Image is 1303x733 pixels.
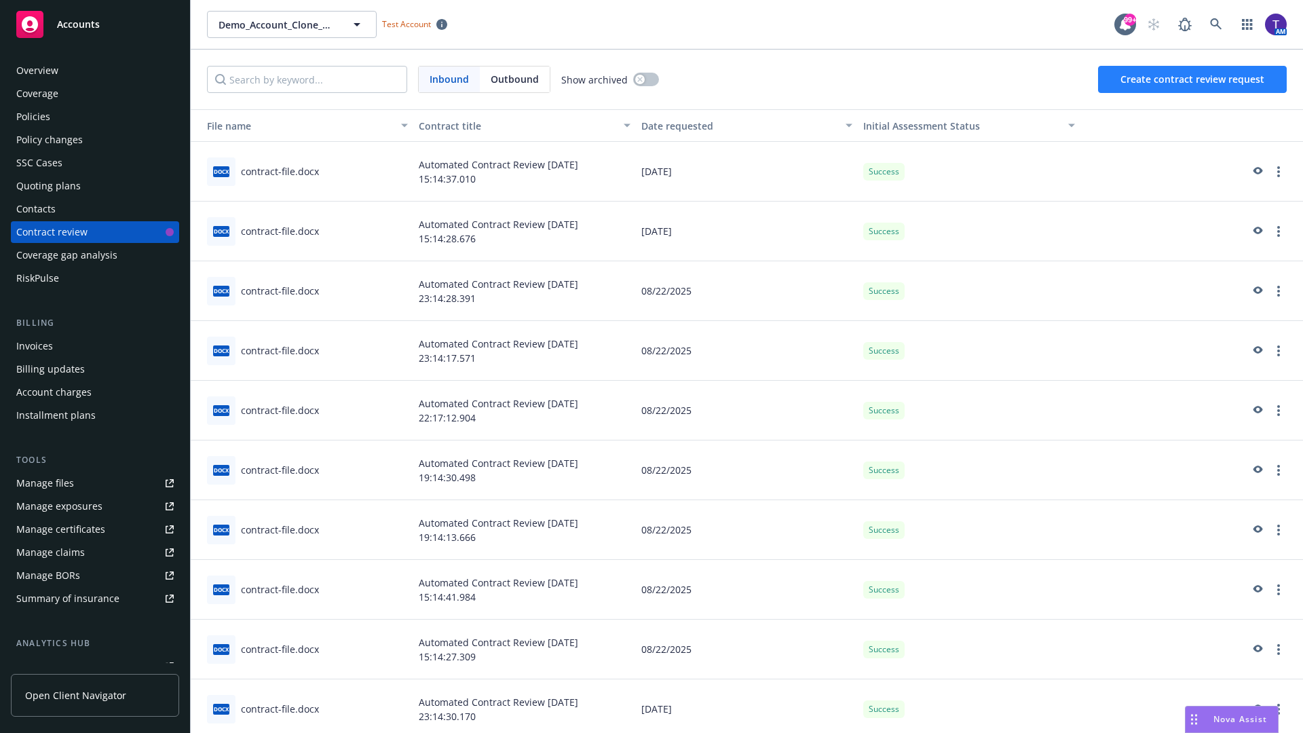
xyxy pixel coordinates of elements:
[1249,522,1265,538] a: preview
[1270,223,1287,240] a: more
[213,584,229,595] span: docx
[419,67,480,92] span: Inbound
[11,244,179,266] a: Coverage gap analysis
[1265,14,1287,35] img: photo
[213,286,229,296] span: docx
[1249,701,1265,717] a: preview
[11,60,179,81] a: Overview
[491,72,539,86] span: Outbound
[636,142,858,202] div: [DATE]
[16,267,59,289] div: RiskPulse
[11,405,179,426] a: Installment plans
[16,542,85,563] div: Manage claims
[636,500,858,560] div: 08/22/2025
[16,565,80,586] div: Manage BORs
[16,335,53,357] div: Invoices
[1249,641,1265,658] a: preview
[1270,283,1287,299] a: more
[16,129,83,151] div: Policy changes
[57,19,100,30] span: Accounts
[241,403,319,417] div: contract-file.docx
[869,703,899,715] span: Success
[480,67,550,92] span: Outbound
[1270,522,1287,538] a: more
[419,119,616,133] div: Contract title
[241,642,319,656] div: contract-file.docx
[1120,73,1264,86] span: Create contract review request
[25,688,126,702] span: Open Client Navigator
[241,463,319,477] div: contract-file.docx
[11,106,179,128] a: Policies
[1270,164,1287,180] a: more
[869,166,899,178] span: Success
[1270,641,1287,658] a: more
[1249,164,1265,180] a: preview
[869,524,899,536] span: Success
[213,226,229,236] span: docx
[869,643,899,656] span: Success
[16,60,58,81] div: Overview
[377,17,453,31] span: Test Account
[11,588,179,609] a: Summary of insurance
[219,18,336,32] span: Demo_Account_Clone_QA_CR_Tests_Client
[16,83,58,105] div: Coverage
[869,345,899,357] span: Success
[11,656,179,677] a: Loss summary generator
[430,72,469,86] span: Inbound
[241,702,319,716] div: contract-file.docx
[11,221,179,243] a: Contract review
[1249,582,1265,598] a: preview
[241,164,319,178] div: contract-file.docx
[1270,462,1287,478] a: more
[382,18,431,30] span: Test Account
[869,464,899,476] span: Success
[413,381,636,440] div: Automated Contract Review [DATE] 22:17:12.904
[11,83,179,105] a: Coverage
[213,345,229,356] span: docx
[11,565,179,586] a: Manage BORs
[11,495,179,517] a: Manage exposures
[1186,707,1203,732] div: Drag to move
[16,495,102,517] div: Manage exposures
[241,224,319,238] div: contract-file.docx
[11,519,179,540] a: Manage certificates
[16,152,62,174] div: SSC Cases
[869,584,899,596] span: Success
[869,225,899,238] span: Success
[869,405,899,417] span: Success
[1270,701,1287,717] a: more
[16,358,85,380] div: Billing updates
[869,285,899,297] span: Success
[213,644,229,654] span: docx
[1270,343,1287,359] a: more
[636,560,858,620] div: 08/22/2025
[213,525,229,535] span: docx
[11,472,179,494] a: Manage files
[11,381,179,403] a: Account charges
[1249,223,1265,240] a: preview
[1098,66,1287,93] button: Create contract review request
[561,73,628,87] span: Show archived
[11,637,179,650] div: Analytics hub
[11,129,179,151] a: Policy changes
[413,321,636,381] div: Automated Contract Review [DATE] 23:14:17.571
[16,244,117,266] div: Coverage gap analysis
[863,119,980,132] span: Initial Assessment Status
[16,381,92,403] div: Account charges
[413,500,636,560] div: Automated Contract Review [DATE] 19:14:13.666
[16,405,96,426] div: Installment plans
[413,560,636,620] div: Automated Contract Review [DATE] 15:14:41.984
[641,119,838,133] div: Date requested
[11,358,179,380] a: Billing updates
[207,11,377,38] button: Demo_Account_Clone_QA_CR_Tests_Client
[1249,283,1265,299] a: preview
[16,656,129,677] div: Loss summary generator
[636,109,858,142] button: Date requested
[1249,462,1265,478] a: preview
[413,142,636,202] div: Automated Contract Review [DATE] 15:14:37.010
[413,109,636,142] button: Contract title
[241,284,319,298] div: contract-file.docx
[1171,11,1198,38] a: Report a Bug
[11,5,179,43] a: Accounts
[1270,582,1287,598] a: more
